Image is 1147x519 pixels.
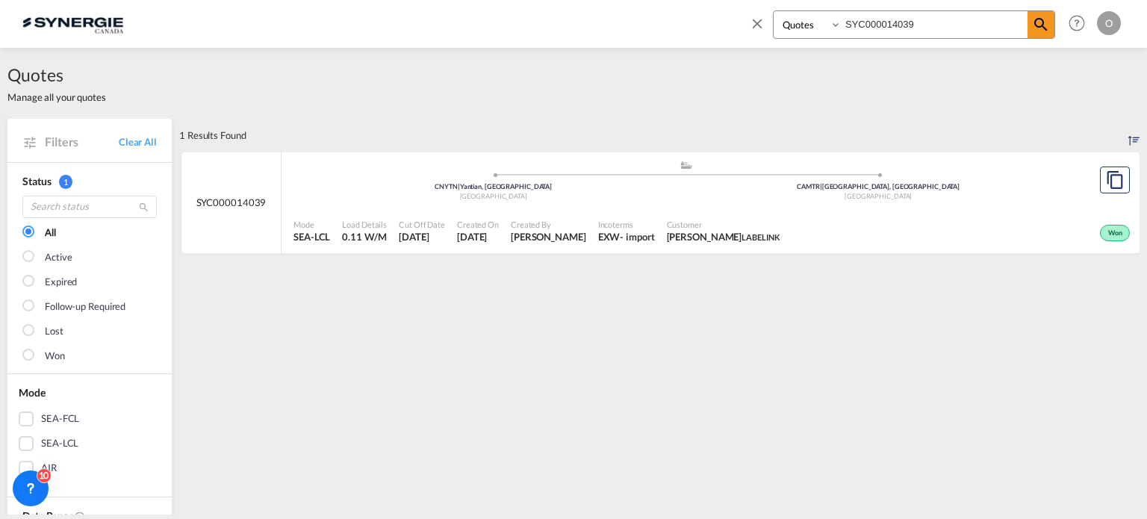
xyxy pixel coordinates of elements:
[19,436,161,451] md-checkbox: SEA-LCL
[22,7,123,40] img: 1f56c880d42311ef80fc7dca854c8e59.png
[435,182,552,190] span: CNYTN Yantian, [GEOGRAPHIC_DATA]
[59,175,72,189] span: 1
[119,135,157,149] a: Clear All
[677,161,695,169] md-icon: assets/icons/custom/ship-fill.svg
[293,219,330,230] span: Mode
[511,230,586,243] span: Adriana Groposila
[457,219,499,230] span: Created On
[797,182,960,190] span: CAMTR [GEOGRAPHIC_DATA], [GEOGRAPHIC_DATA]
[45,349,65,364] div: Won
[293,230,330,243] span: SEA-LCL
[45,299,125,314] div: Follow-up Required
[179,119,246,152] div: 1 Results Found
[1100,225,1130,241] div: Won
[22,175,51,187] span: Status
[19,411,161,426] md-checkbox: SEA-FCL
[598,219,655,230] span: Incoterms
[45,226,56,240] div: All
[1128,119,1140,152] div: Sort by: Created On
[620,230,654,243] div: - import
[1064,10,1090,36] span: Help
[399,219,445,230] span: Cut Off Date
[45,275,77,290] div: Expired
[22,174,157,189] div: Status 1
[45,250,72,265] div: Active
[842,11,1028,37] input: Enter Quotation Number
[41,411,79,426] div: SEA-FCL
[457,230,499,243] span: 13 Aug 2025
[19,461,161,476] md-checkbox: AIR
[138,202,149,213] md-icon: icon-magnify
[460,192,527,200] span: [GEOGRAPHIC_DATA]
[1032,16,1050,34] md-icon: icon-magnify
[1106,171,1124,189] md-icon: assets/icons/custom/copyQuote.svg
[749,15,765,31] md-icon: icon-close
[7,90,106,104] span: Manage all your quotes
[1100,167,1130,193] button: Copy Quote
[41,461,57,476] div: AIR
[19,386,46,399] span: Mode
[598,230,655,243] div: EXW import
[749,10,773,46] span: icon-close
[41,436,78,451] div: SEA-LCL
[45,134,119,150] span: Filters
[45,324,63,339] div: Lost
[22,196,157,218] input: Search status
[1064,10,1097,37] div: Help
[1097,11,1121,35] div: O
[458,182,460,190] span: |
[598,230,621,243] div: EXW
[667,219,780,230] span: Customer
[667,230,780,243] span: JEREMY BOURSIER LABELINK
[742,232,780,242] span: LABELINK
[1108,229,1126,239] span: Won
[820,182,822,190] span: |
[845,192,912,200] span: [GEOGRAPHIC_DATA]
[342,231,386,243] span: 0.11 W/M
[196,196,267,209] span: SYC000014039
[1028,11,1054,38] span: icon-magnify
[399,230,445,243] span: 13 Aug 2025
[181,152,1140,254] div: SYC000014039 assets/icons/custom/ship-fill.svgassets/icons/custom/roll-o-plane.svgOriginYantian, ...
[7,63,106,87] span: Quotes
[511,219,586,230] span: Created By
[342,219,387,230] span: Load Details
